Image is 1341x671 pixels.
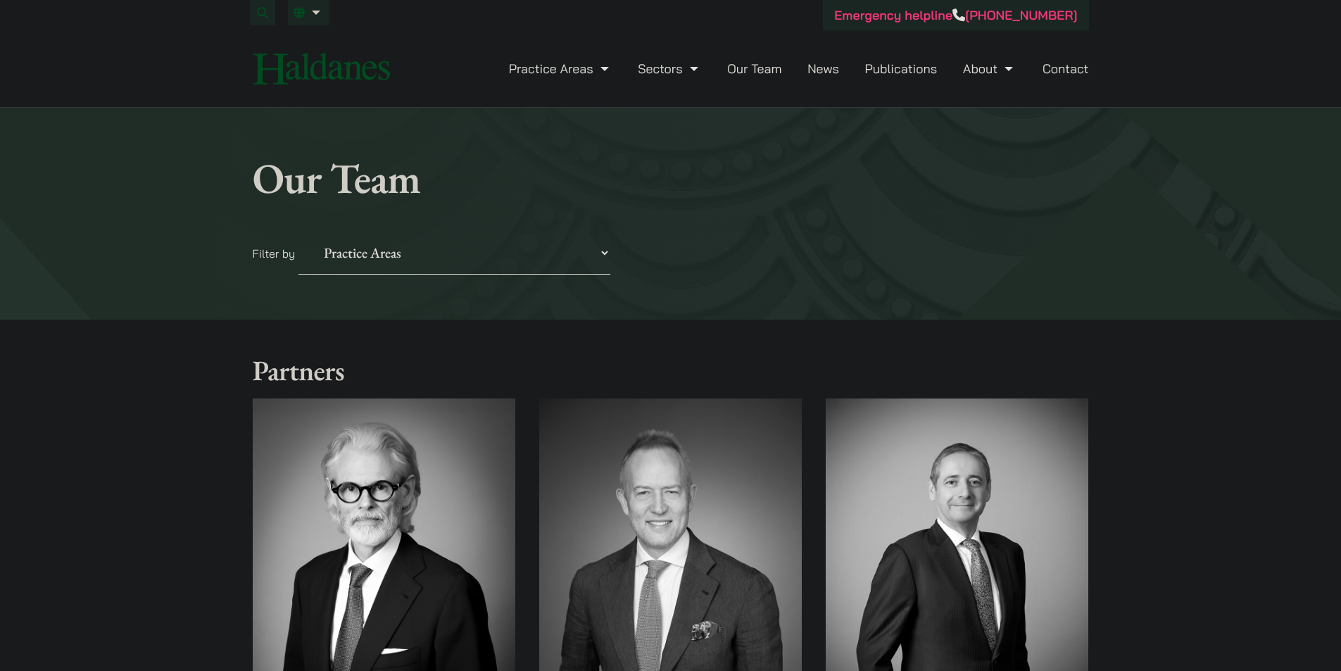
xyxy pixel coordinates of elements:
label: Filter by [253,246,296,261]
a: Practice Areas [509,61,612,77]
a: Our Team [727,61,781,77]
a: Sectors [638,61,701,77]
a: News [807,61,839,77]
a: Contact [1043,61,1089,77]
img: Logo of Haldanes [253,53,390,84]
h1: Our Team [253,153,1089,203]
h2: Partners [253,353,1089,387]
a: Publications [865,61,938,77]
a: Emergency helpline[PHONE_NUMBER] [834,7,1077,23]
a: EN [294,7,324,18]
a: About [963,61,1016,77]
